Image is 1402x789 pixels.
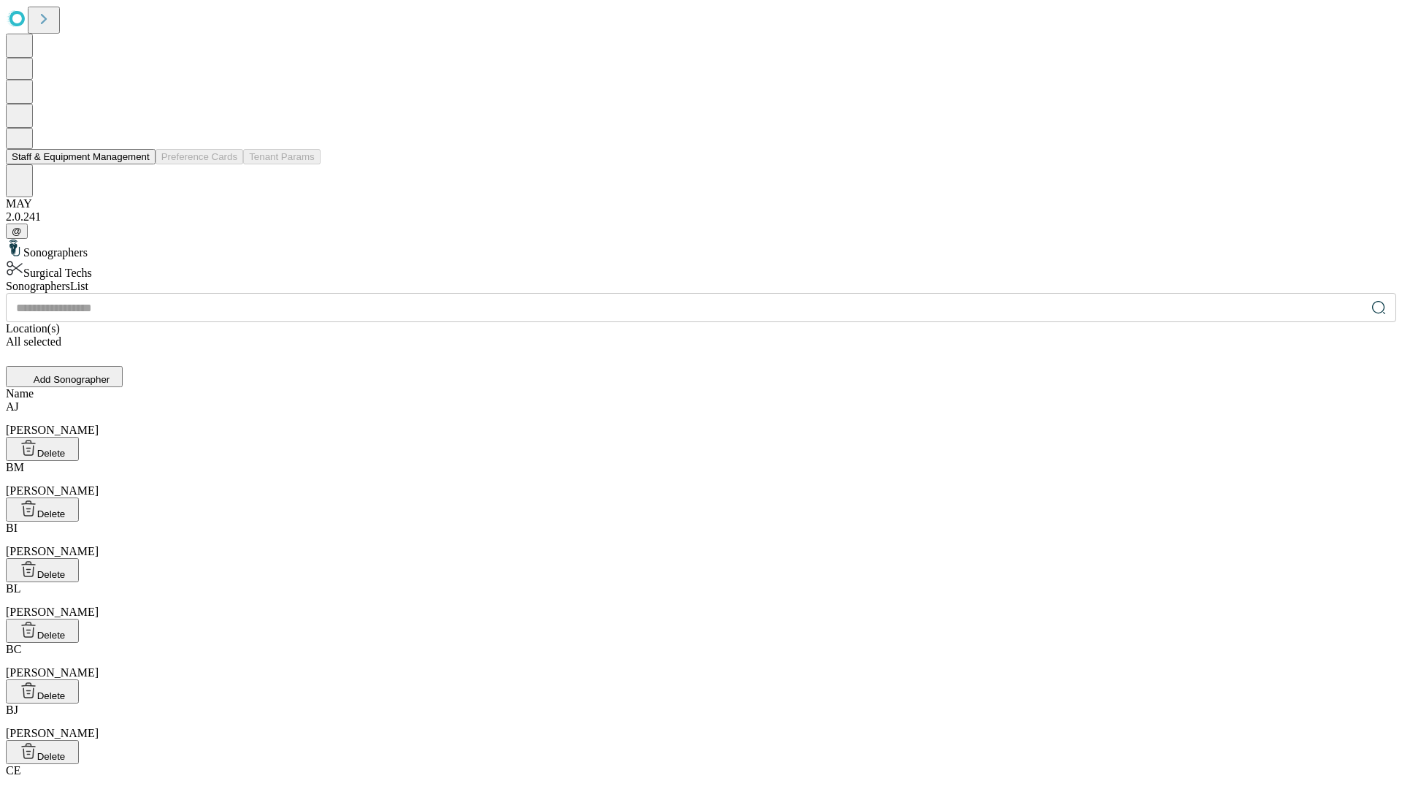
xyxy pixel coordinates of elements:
[12,226,22,237] span: @
[6,437,79,461] button: Delete
[6,582,20,595] span: BL
[37,508,66,519] span: Delete
[37,630,66,641] span: Delete
[6,259,1396,280] div: Surgical Techs
[37,569,66,580] span: Delete
[6,582,1396,619] div: [PERSON_NAME]
[6,764,20,777] span: CE
[6,366,123,387] button: Add Sonographer
[6,498,79,522] button: Delete
[6,704,18,716] span: BJ
[6,643,21,655] span: BC
[6,400,1396,437] div: [PERSON_NAME]
[6,224,28,239] button: @
[6,280,1396,293] div: Sonographers List
[37,690,66,701] span: Delete
[6,740,79,764] button: Delete
[37,751,66,762] span: Delete
[6,558,79,582] button: Delete
[6,704,1396,740] div: [PERSON_NAME]
[6,149,156,164] button: Staff & Equipment Management
[6,522,1396,558] div: [PERSON_NAME]
[37,448,66,459] span: Delete
[6,461,24,473] span: BM
[156,149,243,164] button: Preference Cards
[6,400,19,413] span: AJ
[6,619,79,643] button: Delete
[243,149,321,164] button: Tenant Params
[6,387,1396,400] div: Name
[6,461,1396,498] div: [PERSON_NAME]
[6,335,1396,348] div: All selected
[6,522,18,534] span: BI
[34,374,110,385] span: Add Sonographer
[6,197,1396,210] div: MAY
[6,239,1396,259] div: Sonographers
[6,679,79,704] button: Delete
[6,322,60,335] span: Location(s)
[6,210,1396,224] div: 2.0.241
[6,643,1396,679] div: [PERSON_NAME]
